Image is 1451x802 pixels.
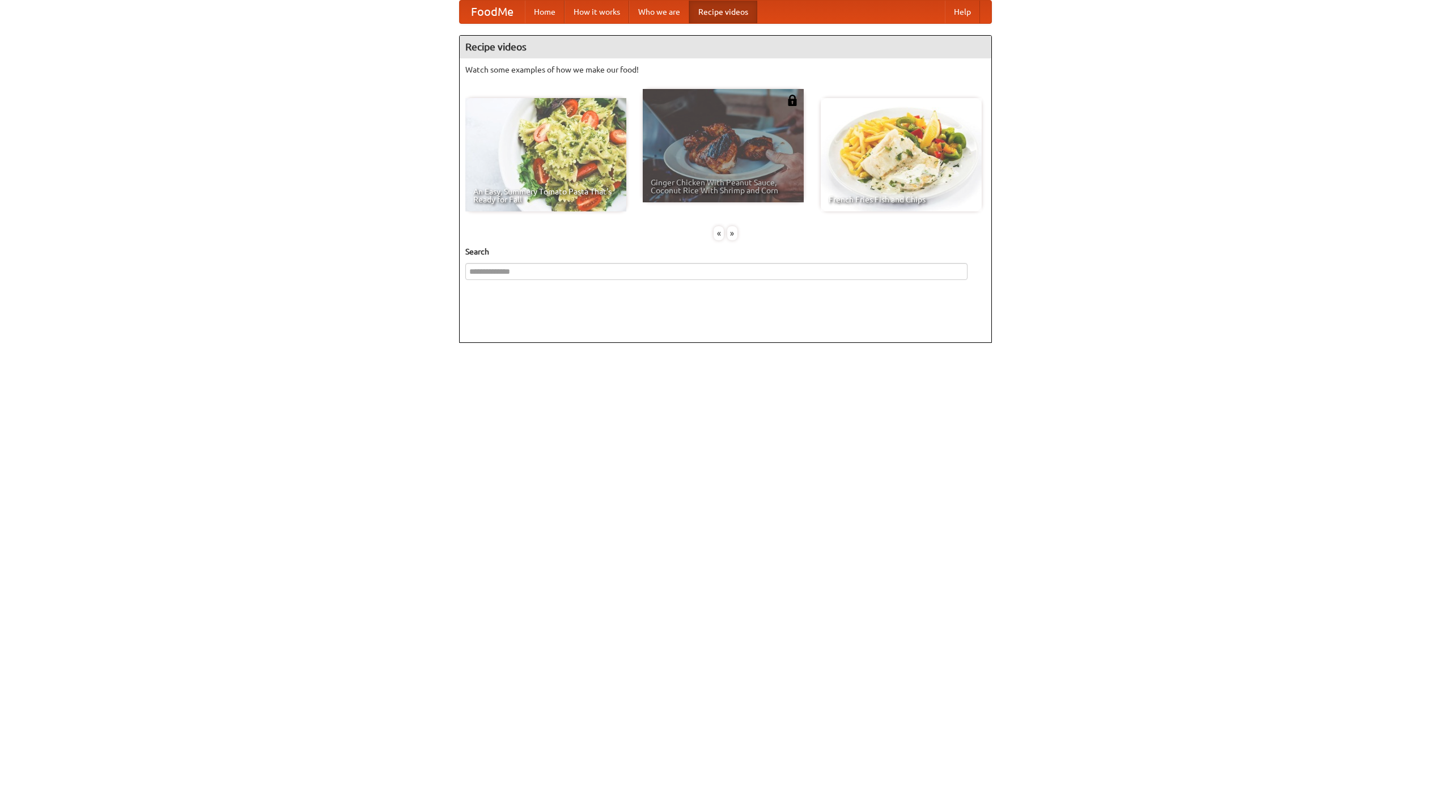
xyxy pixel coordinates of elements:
[465,64,986,75] p: Watch some examples of how we make our food!
[465,246,986,257] h5: Search
[565,1,629,23] a: How it works
[460,1,525,23] a: FoodMe
[460,36,991,58] h4: Recipe videos
[829,196,974,203] span: French Fries Fish and Chips
[821,98,982,211] a: French Fries Fish and Chips
[787,95,798,106] img: 483408.png
[473,188,618,203] span: An Easy, Summery Tomato Pasta That's Ready for Fall
[525,1,565,23] a: Home
[727,226,737,240] div: »
[714,226,724,240] div: «
[465,98,626,211] a: An Easy, Summery Tomato Pasta That's Ready for Fall
[689,1,757,23] a: Recipe videos
[945,1,980,23] a: Help
[629,1,689,23] a: Who we are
